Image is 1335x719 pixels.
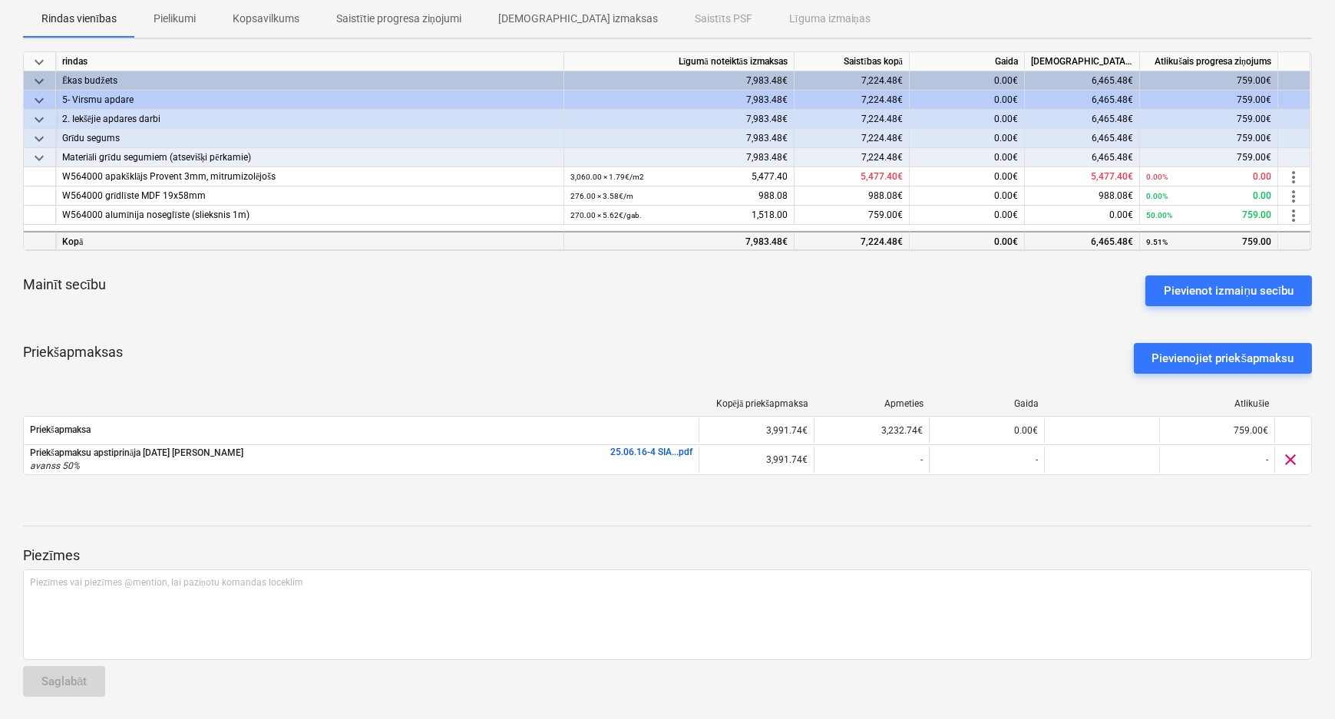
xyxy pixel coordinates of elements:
div: 7,983.48€ [564,148,795,167]
span: keyboard_arrow_down [30,110,48,129]
button: Pievienojiet priekšapmaksu [1134,343,1313,374]
div: 6,465.48€ [1025,148,1140,167]
div: 7,224.48€ [795,231,910,250]
span: clear [1281,450,1300,469]
div: 6,465.48€ [1025,129,1140,148]
div: 7,224.48€ [795,91,910,110]
iframe: Chat Widget [1258,645,1335,719]
span: keyboard_arrow_down [30,149,48,167]
small: 276.00 × 3.58€ / m [570,192,633,200]
div: 5- Virsmu apdare [62,91,557,110]
span: 0.00€ [994,171,1018,182]
p: Kopsavilkums [233,11,299,27]
p: Priekšapmaksas [23,343,123,374]
a: 25.06.16-4 SIA...pdf [610,447,692,457]
div: - [814,447,929,473]
div: 759.00€ [1140,148,1278,167]
div: 0.00€ [910,148,1025,167]
span: more_vert [1284,168,1303,186]
div: 759.00€ [1159,418,1274,443]
p: Saistītie progresa ziņojumi [336,11,461,27]
div: 7,983.48€ [564,129,795,148]
p: Mainīt secību [23,275,106,294]
span: more_vert [1284,206,1303,225]
div: 988.08 [570,186,788,206]
div: Kopējā priekšapmaksa [706,398,808,410]
p: Priekšapmaksu apstiprināja [DATE] [PERSON_NAME] [30,447,243,460]
div: 0.00€ [910,231,1025,250]
div: rindas [56,52,564,71]
div: Ēkas budžets [62,71,557,91]
div: 6,465.48€ [1025,110,1140,129]
div: 7,983.48€ [564,71,795,91]
p: Rindas vienības [41,11,117,27]
span: keyboard_arrow_down [30,72,48,91]
div: 759.00 [1146,233,1271,252]
span: keyboard_arrow_down [30,91,48,110]
div: 3,991.74€ [699,447,814,473]
span: keyboard_arrow_down [30,130,48,148]
div: 0.00€ [929,418,1044,443]
div: 7,983.48€ [564,110,795,129]
div: Grīdu segums [62,129,557,148]
small: 9.51% [1146,238,1168,246]
p: Piezīmes [23,546,1312,565]
p: [DEMOGRAPHIC_DATA] izmaksas [498,11,658,27]
span: 988.08€ [868,190,903,201]
div: 7,224.48€ [795,129,910,148]
span: 5,477.40€ [1091,171,1133,182]
div: 0.00€ [910,129,1025,148]
div: W564000 alumīnija noseglīste (slieksnis 1m) [62,206,557,225]
div: 2. Iekšējie apdares darbi [62,110,557,129]
div: - [1159,447,1274,473]
div: W564000 grīdlīste MDF 19x58mm [62,186,557,206]
div: 759.00€ [1140,129,1278,148]
small: 0.00% [1146,192,1168,200]
div: Gaida [910,52,1025,71]
div: 7,224.48€ [795,110,910,129]
div: 6,465.48€ [1025,71,1140,91]
span: 759.00€ [868,209,903,220]
div: Apmeties [821,398,924,409]
div: Pievienojiet priekšapmaksu [1152,348,1294,368]
small: 3,060.00 × 1.79€ / m2 [570,173,644,181]
div: 3,232.74€ [814,418,929,443]
div: 1,518.00 [570,206,788,225]
span: more_vert [1284,187,1303,206]
div: 0.00€ [910,71,1025,91]
div: 7,224.48€ [795,71,910,91]
div: Pievienot izmaiņu secību [1164,281,1294,301]
small: 50.00% [1146,211,1172,219]
div: 0.00 [1146,167,1271,186]
div: Atlikušie [1166,398,1269,410]
span: 0.00€ [994,190,1018,201]
button: Pievienot izmaiņu secību [1145,275,1312,306]
div: Saistības kopā [795,52,910,71]
div: 6,465.48€ [1025,231,1140,250]
div: 5,477.40 [570,167,788,186]
small: 0.00% [1146,173,1168,181]
div: 7,983.48€ [564,231,795,250]
div: 759.00 [1146,206,1271,225]
div: - [929,447,1044,473]
span: keyboard_arrow_down [30,53,48,71]
small: 270.00 × 5.62€ / gab. [570,211,642,219]
div: 3,991.74€ [699,418,814,443]
div: 0.00€ [910,110,1025,129]
div: Līgumā noteiktās izmaksas [564,52,795,71]
div: [DEMOGRAPHIC_DATA] izmaksas [1025,52,1140,71]
div: W564000 apakšklājs Provent 3mm, mitrumizolējošs [62,167,557,186]
p: Pielikumi [154,11,196,27]
div: 759.00€ [1140,71,1278,91]
p: avanss 50% [30,460,243,473]
div: Kopā [56,231,564,250]
div: Materiāli grīdu segumiem (atsevišķi pērkamie) [62,148,557,167]
span: 988.08€ [1099,190,1133,201]
div: 759.00€ [1140,110,1278,129]
span: 5,477.40€ [861,171,903,182]
div: 0.00€ [910,91,1025,110]
div: 0.00 [1146,186,1271,206]
span: 0.00€ [1109,209,1133,220]
span: 0.00€ [994,209,1018,220]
